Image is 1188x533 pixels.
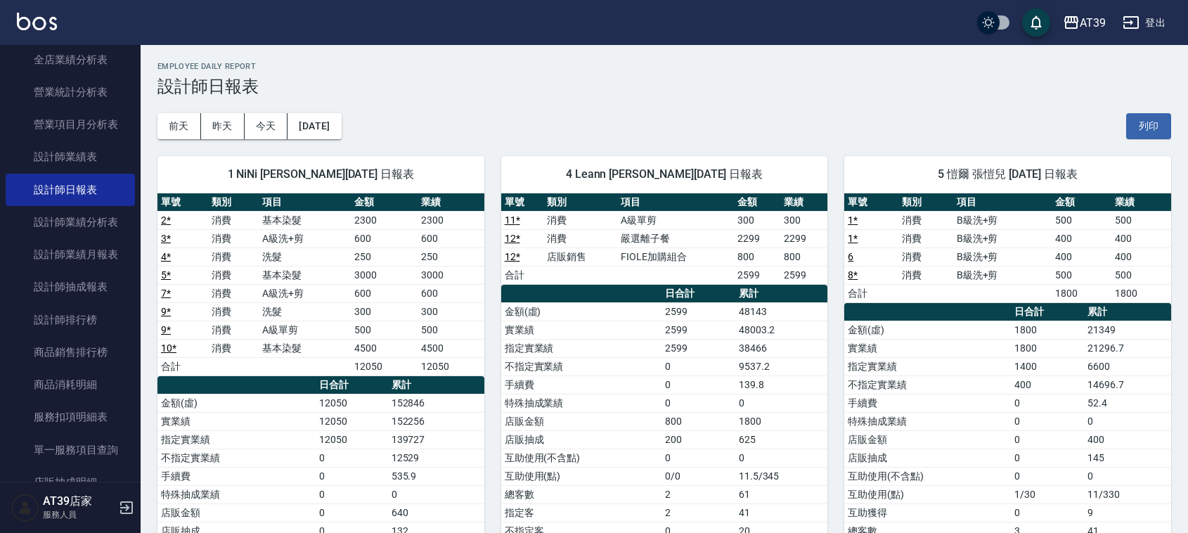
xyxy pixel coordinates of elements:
td: 互助使用(不含點) [844,467,1010,485]
td: 48143 [735,302,828,321]
table: a dense table [501,193,828,285]
td: 11/330 [1084,485,1171,503]
td: 店販金額 [501,412,662,430]
td: 0 [1011,449,1084,467]
td: 0 [661,394,735,412]
td: 消費 [898,229,953,248]
td: A級洗+剪 [259,229,351,248]
p: 服務人員 [43,508,115,521]
td: 0 [735,394,828,412]
td: 不指定實業績 [501,357,662,375]
td: 指定實業績 [844,357,1010,375]
td: A級單剪 [259,321,351,339]
td: 洗髮 [259,302,351,321]
td: 0 [1084,412,1171,430]
td: 2 [661,503,735,522]
a: 商品消耗明細 [6,368,135,401]
td: 14696.7 [1084,375,1171,394]
td: 基本染髮 [259,266,351,284]
td: 52.4 [1084,394,1171,412]
table: a dense table [844,193,1171,303]
h3: 設計師日報表 [157,77,1171,96]
td: 消費 [208,229,259,248]
td: 手續費 [844,394,1010,412]
a: 設計師業績月報表 [6,238,135,271]
td: 11.5/345 [735,467,828,485]
td: 2300 [351,211,418,229]
td: A級洗+剪 [259,284,351,302]
td: 200 [661,430,735,449]
th: 累計 [388,376,484,394]
td: 店販金額 [157,503,316,522]
th: 累計 [735,285,828,303]
a: 單一服務項目查詢 [6,434,135,466]
td: 21296.7 [1084,339,1171,357]
td: 指定實業績 [501,339,662,357]
td: 特殊抽成業績 [844,412,1010,430]
td: 1800 [735,412,828,430]
img: Logo [17,13,57,30]
td: 消費 [208,339,259,357]
td: B級洗+剪 [953,211,1052,229]
td: 9 [1084,503,1171,522]
td: 總客數 [501,485,662,503]
td: 手續費 [501,375,662,394]
th: 類別 [898,193,953,212]
th: 類別 [208,193,259,212]
td: 500 [1052,266,1111,284]
td: 手續費 [157,467,316,485]
td: 12050 [351,357,418,375]
td: 300 [351,302,418,321]
a: 設計師排行榜 [6,304,135,336]
td: 基本染髮 [259,339,351,357]
td: 互助獲得 [844,503,1010,522]
a: 設計師業績表 [6,141,135,173]
th: 金額 [1052,193,1111,212]
td: 0 [661,357,735,375]
td: 139727 [388,430,484,449]
td: 特殊抽成業績 [157,485,316,503]
td: 0 [1011,430,1084,449]
td: 2599 [661,339,735,357]
td: 互助使用(不含點) [501,449,662,467]
td: 145 [1084,449,1171,467]
td: 600 [418,229,484,248]
td: 38466 [735,339,828,357]
td: 400 [1011,375,1084,394]
td: FIOLE加購組合 [617,248,733,266]
td: 61 [735,485,828,503]
a: 營業項目月分析表 [6,108,135,141]
td: 6600 [1084,357,1171,375]
td: 互助使用(點) [501,467,662,485]
table: a dense table [157,193,484,376]
td: 指定實業績 [157,430,316,449]
td: B級洗+剪 [953,248,1052,266]
td: 500 [418,321,484,339]
th: 單號 [157,193,208,212]
td: 400 [1052,248,1111,266]
a: 6 [848,251,853,262]
a: 設計師抽成報表 [6,271,135,303]
td: 600 [418,284,484,302]
td: 消費 [208,248,259,266]
td: 600 [351,229,418,248]
td: 消費 [208,284,259,302]
td: 指定客 [501,503,662,522]
td: 互助使用(點) [844,485,1010,503]
button: 今天 [245,113,288,139]
td: 不指定實業績 [844,375,1010,394]
td: 消費 [208,321,259,339]
button: 前天 [157,113,201,139]
a: 服務扣項明細表 [6,401,135,433]
td: 合計 [157,357,208,375]
span: 1 NiNi [PERSON_NAME][DATE] 日報表 [174,167,467,181]
th: 日合計 [316,376,388,394]
th: 項目 [259,193,351,212]
button: [DATE] [288,113,341,139]
td: A級單剪 [617,211,733,229]
td: 300 [418,302,484,321]
th: 項目 [953,193,1052,212]
button: AT39 [1057,8,1111,37]
td: 250 [418,248,484,266]
td: 12050 [418,357,484,375]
